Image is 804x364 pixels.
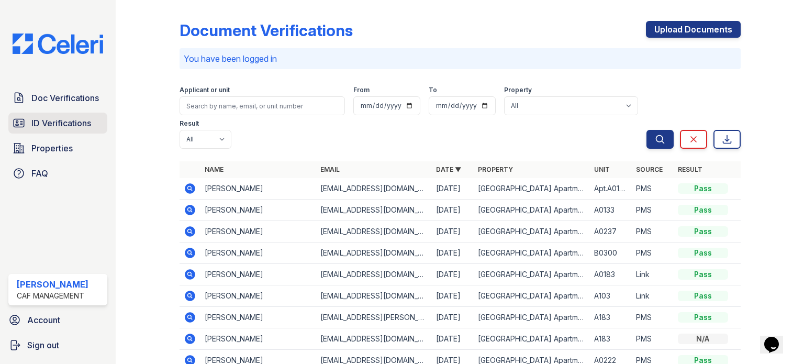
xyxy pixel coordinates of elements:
td: [PERSON_NAME] [200,178,316,200]
td: [EMAIL_ADDRESS][DOMAIN_NAME] [316,221,432,242]
td: [EMAIL_ADDRESS][DOMAIN_NAME] [316,178,432,200]
td: PMS [632,307,674,328]
td: Link [632,264,674,285]
td: [PERSON_NAME] [200,264,316,285]
div: [PERSON_NAME] [17,278,88,291]
a: FAQ [8,163,107,184]
td: B0300 [590,242,632,264]
a: Date ▼ [436,166,461,173]
div: Pass [678,205,728,215]
td: [DATE] [432,328,474,350]
a: Email [320,166,340,173]
td: A0237 [590,221,632,242]
label: To [429,86,437,94]
td: A0133 [590,200,632,221]
div: Pass [678,226,728,237]
label: Property [504,86,532,94]
label: Result [180,119,199,128]
td: [PERSON_NAME] [200,285,316,307]
span: ID Verifications [31,117,91,129]
a: Doc Verifications [8,87,107,108]
td: PMS [632,328,674,350]
td: [DATE] [432,200,474,221]
td: [EMAIL_ADDRESS][PERSON_NAME][DOMAIN_NAME] [316,307,432,328]
input: Search by name, email, or unit number [180,96,345,115]
td: [GEOGRAPHIC_DATA] Apartments [474,264,589,285]
td: [PERSON_NAME] [200,200,316,221]
div: Pass [678,312,728,323]
td: [DATE] [432,178,474,200]
td: [DATE] [432,307,474,328]
td: PMS [632,221,674,242]
td: PMS [632,200,674,221]
td: [DATE] [432,285,474,307]
a: Property [478,166,513,173]
td: [PERSON_NAME] [200,307,316,328]
td: Apt.A0137 [590,178,632,200]
td: [GEOGRAPHIC_DATA] Apartments [474,178,589,200]
td: [DATE] [432,221,474,242]
td: [PERSON_NAME] [200,242,316,264]
td: [GEOGRAPHIC_DATA] Apartments [474,328,589,350]
td: [GEOGRAPHIC_DATA] Apartments [474,242,589,264]
a: Name [205,166,224,173]
label: From [353,86,370,94]
span: FAQ [31,167,48,180]
label: Applicant or unit [180,86,230,94]
td: [PERSON_NAME] [200,328,316,350]
td: [EMAIL_ADDRESS][DOMAIN_NAME] [316,264,432,285]
div: Pass [678,248,728,258]
td: [GEOGRAPHIC_DATA] Apartments [474,221,589,242]
td: A103 [590,285,632,307]
a: Result [678,166,702,173]
td: [EMAIL_ADDRESS][DOMAIN_NAME] [316,285,432,307]
div: Document Verifications [180,21,353,40]
td: [GEOGRAPHIC_DATA] Apartments [474,200,589,221]
td: PMS [632,242,674,264]
td: A183 [590,307,632,328]
span: Account [27,314,60,326]
span: Doc Verifications [31,92,99,104]
td: A183 [590,328,632,350]
div: Pass [678,183,728,194]
a: Unit [594,166,610,173]
td: [GEOGRAPHIC_DATA] Apartments [474,285,589,307]
div: Pass [678,269,728,280]
a: ID Verifications [8,113,107,134]
td: [EMAIL_ADDRESS][DOMAIN_NAME] [316,242,432,264]
td: A0183 [590,264,632,285]
div: Pass [678,291,728,301]
div: N/A [678,334,728,344]
span: Properties [31,142,73,155]
td: PMS [632,178,674,200]
a: Upload Documents [646,21,741,38]
td: [DATE] [432,264,474,285]
a: Properties [8,138,107,159]
td: [EMAIL_ADDRESS][DOMAIN_NAME] [316,328,432,350]
td: Link [632,285,674,307]
td: [DATE] [432,242,474,264]
td: [GEOGRAPHIC_DATA] Apartments [474,307,589,328]
a: Account [4,310,111,330]
td: [EMAIL_ADDRESS][DOMAIN_NAME] [316,200,432,221]
td: [PERSON_NAME] [200,221,316,242]
div: CAF Management [17,291,88,301]
span: Sign out [27,339,59,351]
iframe: chat widget [760,322,794,354]
p: You have been logged in [184,52,736,65]
a: Sign out [4,335,111,356]
a: Source [636,166,663,173]
img: CE_Logo_Blue-a8612792a0a2168367f1c8372b55b34899dd931a85d93a1a3d3e32e68fde9ad4.png [4,34,111,54]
